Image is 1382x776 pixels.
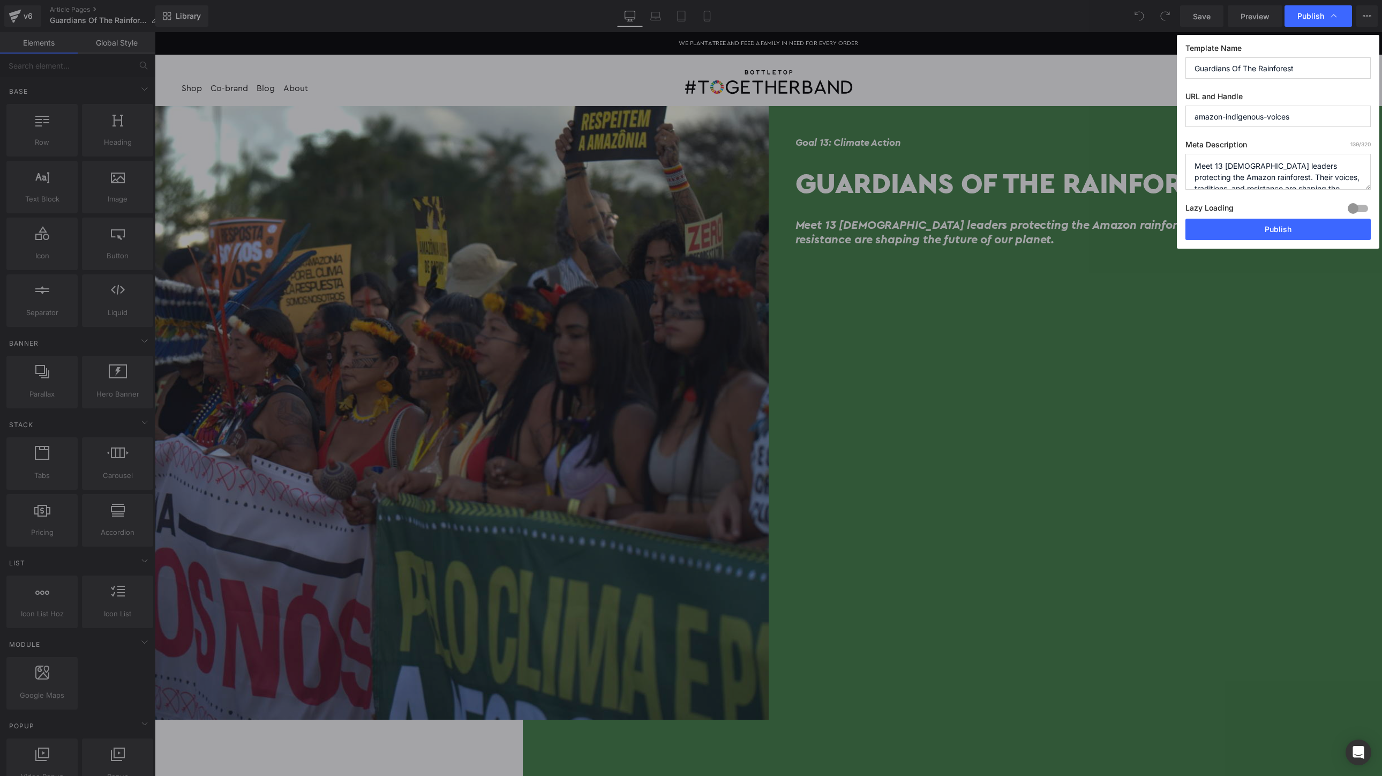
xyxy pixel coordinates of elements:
[1350,141,1371,147] span: /320
[27,45,528,68] nav: Main navigation
[1185,43,1371,57] label: Template Name
[102,52,120,61] a: BlogBlog
[8,6,1219,16] p: We plant a tree and feed a family in need for every order
[1297,11,1324,21] span: Publish
[641,186,1201,215] h2: Meet 13 [DEMOGRAPHIC_DATA] leaders protecting the Amazon rainforest. Their voices, traditions, an...
[1185,201,1234,219] label: Lazy Loading
[1190,42,1200,55] a: cart
[1346,740,1371,765] div: Open Intercom Messenger
[27,52,47,61] a: Shop
[1185,154,1371,190] textarea: Meet 13 [DEMOGRAPHIC_DATA] leaders protecting the Amazon rainforest. Their voices, traditions, an...
[1350,141,1359,147] span: 139
[56,52,93,61] a: Co-brandCo-brand
[1185,92,1371,106] label: URL and Handle
[641,137,1201,165] h1: Guardians Of The Rainforest
[129,52,153,61] a: About
[1185,219,1371,240] button: Publish
[641,106,1201,115] h6: Goal 13: Climate Action
[528,32,700,64] img: #TOGETHERBAND
[1185,140,1371,154] label: Meta Description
